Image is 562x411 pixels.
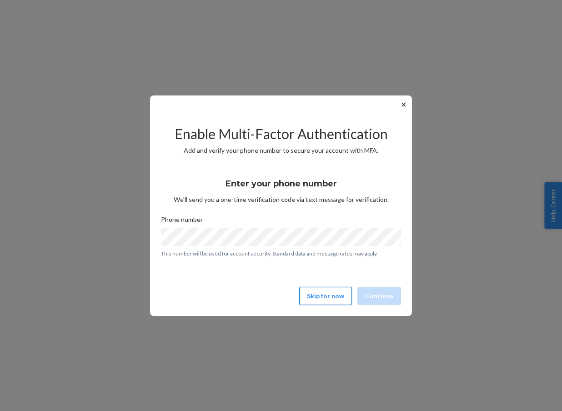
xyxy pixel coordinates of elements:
h3: Enter your phone number [226,178,337,190]
button: ✕ [399,99,408,110]
h2: Enable Multi-Factor Authentication [161,126,401,141]
button: Skip for now [299,287,352,305]
p: This number will be used for account security. Standard data and message rates may apply. [161,250,401,257]
button: Continue [357,287,401,305]
p: Add and verify your phone number to secure your account with MFA. [161,146,401,155]
div: We’ll send you a one-time verification code via text message for verification. [161,170,401,204]
span: Phone number [161,215,203,228]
